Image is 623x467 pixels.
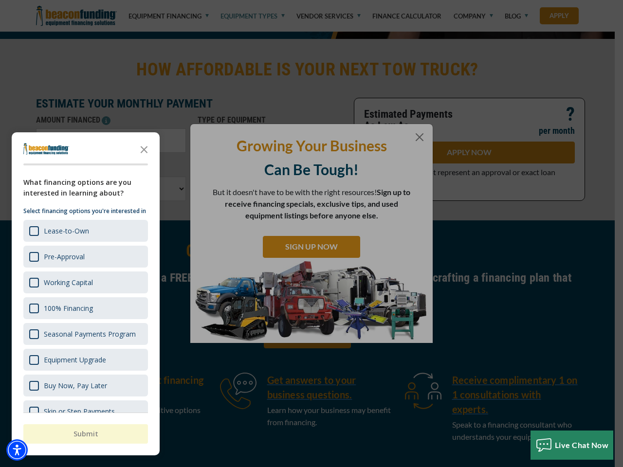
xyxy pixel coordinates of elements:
[23,349,148,371] div: Equipment Upgrade
[12,132,160,455] div: Survey
[44,304,93,313] div: 100% Financing
[23,400,148,422] div: Skip or Step Payments
[23,220,148,242] div: Lease-to-Own
[44,278,93,287] div: Working Capital
[44,252,85,261] div: Pre-Approval
[23,323,148,345] div: Seasonal Payments Program
[6,439,28,461] div: Accessibility Menu
[23,375,148,396] div: Buy Now, Pay Later
[23,424,148,444] button: Submit
[23,206,148,216] p: Select financing options you're interested in
[23,246,148,268] div: Pre-Approval
[23,297,148,319] div: 100% Financing
[44,381,107,390] div: Buy Now, Pay Later
[44,226,89,235] div: Lease-to-Own
[23,143,69,155] img: Company logo
[23,177,148,198] div: What financing options are you interested in learning about?
[134,139,154,159] button: Close the survey
[531,431,614,460] button: Live Chat Now
[44,355,106,364] div: Equipment Upgrade
[23,271,148,293] div: Working Capital
[44,329,136,339] div: Seasonal Payments Program
[555,440,609,449] span: Live Chat Now
[44,407,115,416] div: Skip or Step Payments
